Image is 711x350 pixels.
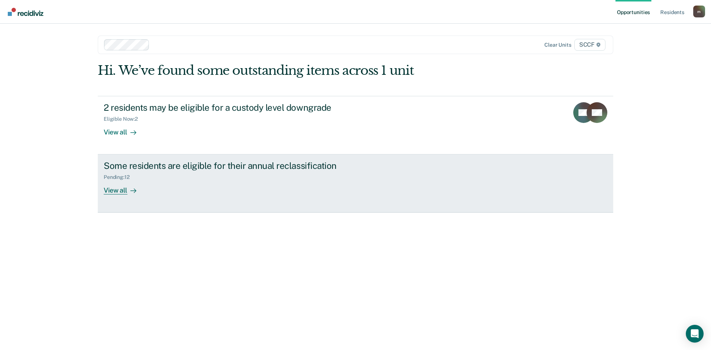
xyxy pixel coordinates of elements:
img: Recidiviz [8,8,43,16]
a: Some residents are eligible for their annual reclassificationPending:12View all [98,154,613,213]
div: View all [104,122,145,136]
div: View all [104,180,145,195]
span: SCCF [574,39,605,51]
div: 2 residents may be eligible for a custody level downgrade [104,102,364,113]
div: Hi. We’ve found some outstanding items across 1 unit [98,63,510,78]
div: Pending : 12 [104,174,136,180]
div: Eligible Now : 2 [104,116,144,122]
div: Open Intercom Messenger [686,325,704,343]
div: Clear units [544,42,571,48]
button: Profile dropdown button [693,6,705,17]
div: m [693,6,705,17]
a: 2 residents may be eligible for a custody level downgradeEligible Now:2View all [98,96,613,154]
div: Some residents are eligible for their annual reclassification [104,160,364,171]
